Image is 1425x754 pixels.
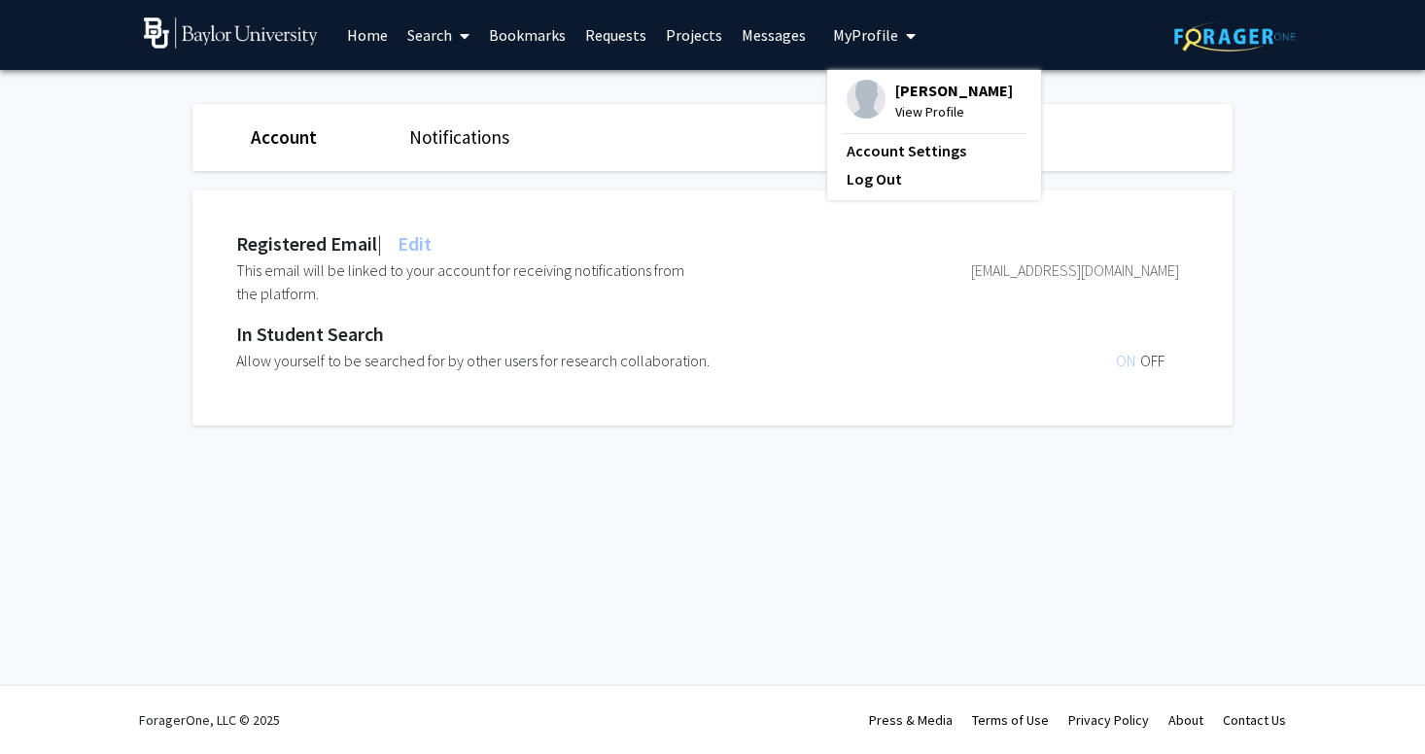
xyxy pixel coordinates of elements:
a: Bookmarks [479,1,575,69]
img: ForagerOne Logo [1174,21,1296,51]
a: Notifications [409,125,509,149]
span: My Profile [833,25,898,45]
span: | [377,231,382,256]
span: [PERSON_NAME] [895,80,1013,101]
img: Baylor University Logo [144,17,318,49]
a: Account Settings [847,139,1022,162]
a: Requests [575,1,656,69]
a: Terms of Use [972,711,1049,729]
div: [EMAIL_ADDRESS][DOMAIN_NAME] [708,258,1179,305]
div: Allow yourself to be searched for by other users for research collaboration. [236,349,786,372]
a: Projects [656,1,732,69]
a: Privacy Policy [1068,711,1149,729]
a: Home [337,1,398,69]
a: Contact Us [1223,711,1286,729]
div: Profile Picture[PERSON_NAME]View Profile [847,80,1013,122]
span: OFF [1140,351,1164,370]
img: Profile Picture [847,80,886,119]
div: In Student Search [236,320,1179,349]
a: Press & Media [869,711,953,729]
iframe: Chat [15,667,83,739]
div: This email will be linked to your account for receiving notifications from the platform. [236,258,708,305]
span: View Profile [895,101,1013,122]
a: Account [251,125,317,149]
div: ForagerOne, LLC © 2025 [139,686,280,754]
a: About [1168,711,1203,729]
a: Search [398,1,479,69]
a: Log Out [847,167,1022,190]
span: Edit [394,231,432,256]
span: ON [1116,351,1140,370]
a: Messages [732,1,816,69]
div: Registered Email [236,229,432,258]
